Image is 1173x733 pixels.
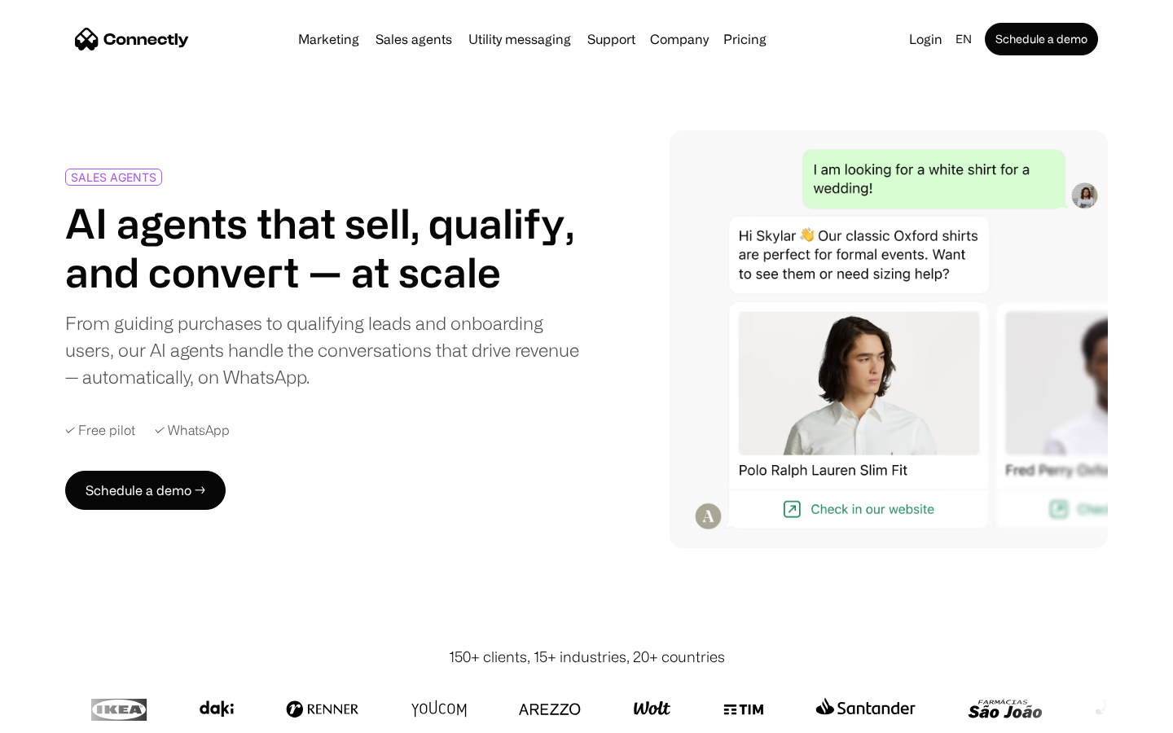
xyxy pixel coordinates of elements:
[717,33,773,46] a: Pricing
[581,33,642,46] a: Support
[292,33,366,46] a: Marketing
[33,704,98,727] ul: Language list
[65,423,135,438] div: ✓ Free pilot
[369,33,459,46] a: Sales agents
[155,423,230,438] div: ✓ WhatsApp
[903,28,949,50] a: Login
[985,23,1098,55] a: Schedule a demo
[650,28,709,50] div: Company
[449,646,725,668] div: 150+ clients, 15+ industries, 20+ countries
[462,33,578,46] a: Utility messaging
[65,199,580,296] h1: AI agents that sell, qualify, and convert — at scale
[956,28,972,50] div: en
[65,309,580,390] div: From guiding purchases to qualifying leads and onboarding users, our AI agents handle the convers...
[16,703,98,727] aside: Language selected: English
[71,171,156,183] div: SALES AGENTS
[65,471,226,510] a: Schedule a demo →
